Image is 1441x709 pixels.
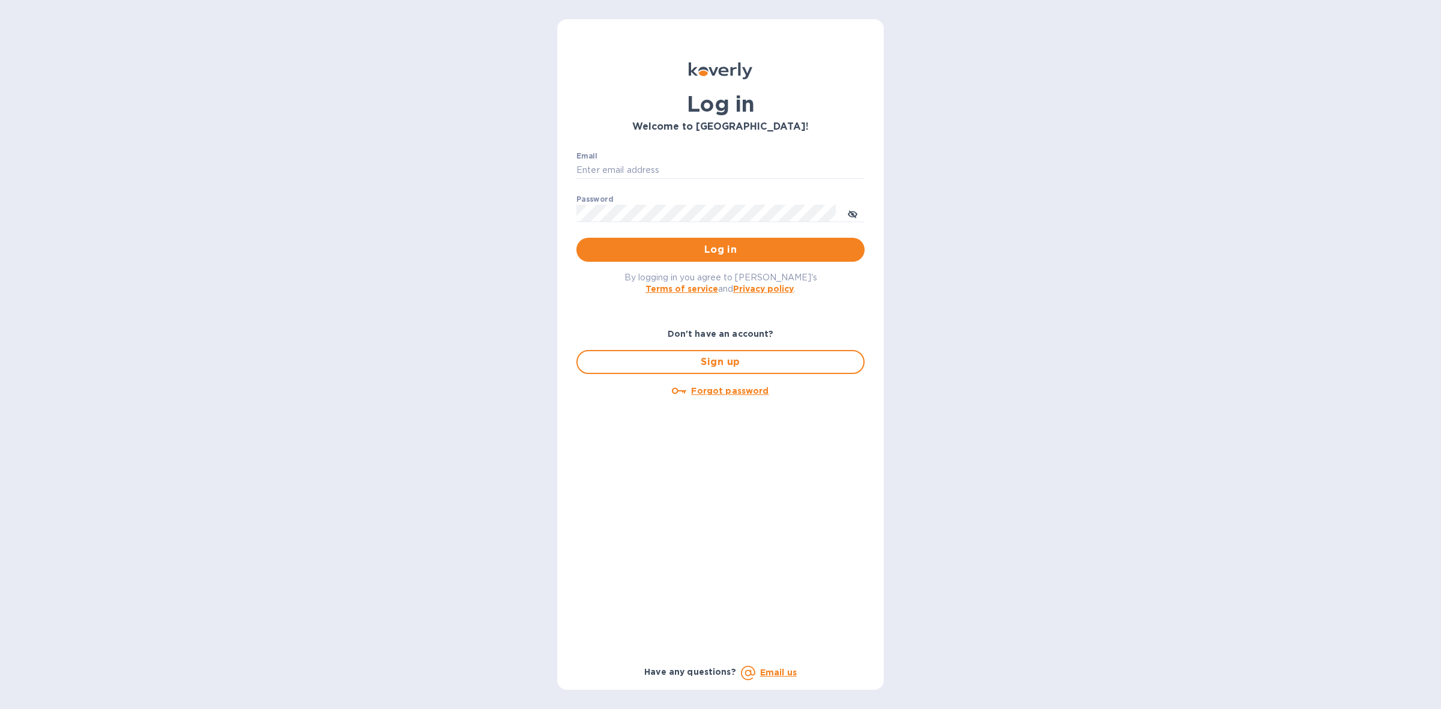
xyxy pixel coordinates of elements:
[760,668,797,677] a: Email us
[691,386,769,396] u: Forgot password
[644,667,736,677] b: Have any questions?
[576,121,865,133] h3: Welcome to [GEOGRAPHIC_DATA]!
[576,161,865,180] input: Enter email address
[576,196,613,203] label: Password
[841,201,865,225] button: toggle password visibility
[733,284,794,294] a: Privacy policy
[689,62,752,79] img: Koverly
[624,273,817,294] span: By logging in you agree to [PERSON_NAME]'s and .
[668,329,774,339] b: Don't have an account?
[576,152,597,160] label: Email
[576,91,865,116] h1: Log in
[645,284,718,294] a: Terms of service
[576,238,865,262] button: Log in
[587,355,854,369] span: Sign up
[586,243,855,257] span: Log in
[576,350,865,374] button: Sign up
